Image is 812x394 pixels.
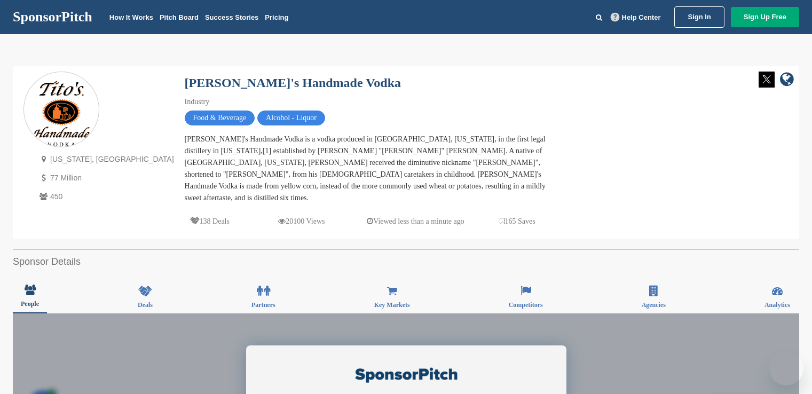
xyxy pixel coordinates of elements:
[190,215,230,228] p: 138 Deals
[185,111,255,125] span: Food & Beverage
[780,72,794,89] a: company link
[764,302,790,308] span: Analytics
[251,302,275,308] span: Partners
[509,302,543,308] span: Competitors
[37,153,174,166] p: [US_STATE], [GEOGRAPHIC_DATA]
[759,72,775,88] img: Twitter white
[109,13,153,21] a: How It Works
[205,13,258,21] a: Success Stories
[674,6,724,28] a: Sign In
[13,10,92,24] a: SponsorPitch
[278,215,325,228] p: 20100 Views
[609,11,663,23] a: Help Center
[731,7,799,27] a: Sign Up Free
[160,13,199,21] a: Pitch Board
[37,190,174,203] p: 450
[13,255,799,269] h2: Sponsor Details
[24,72,99,162] img: Sponsorpitch & Tito's Handmade Vodka
[265,13,288,21] a: Pricing
[185,133,558,204] div: [PERSON_NAME]'s Handmade Vodka is a vodka produced in [GEOGRAPHIC_DATA], [US_STATE], in the first...
[374,302,410,308] span: Key Markets
[642,302,666,308] span: Agencies
[185,76,401,90] a: [PERSON_NAME]'s Handmade Vodka
[185,96,558,108] div: Industry
[138,302,153,308] span: Deals
[769,351,803,385] iframe: Button to launch messaging window
[500,215,535,228] p: 165 Saves
[367,215,464,228] p: Viewed less than a minute ago
[37,171,174,185] p: 77 Million
[21,301,39,307] span: People
[257,111,325,125] span: Alcohol - Liquor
